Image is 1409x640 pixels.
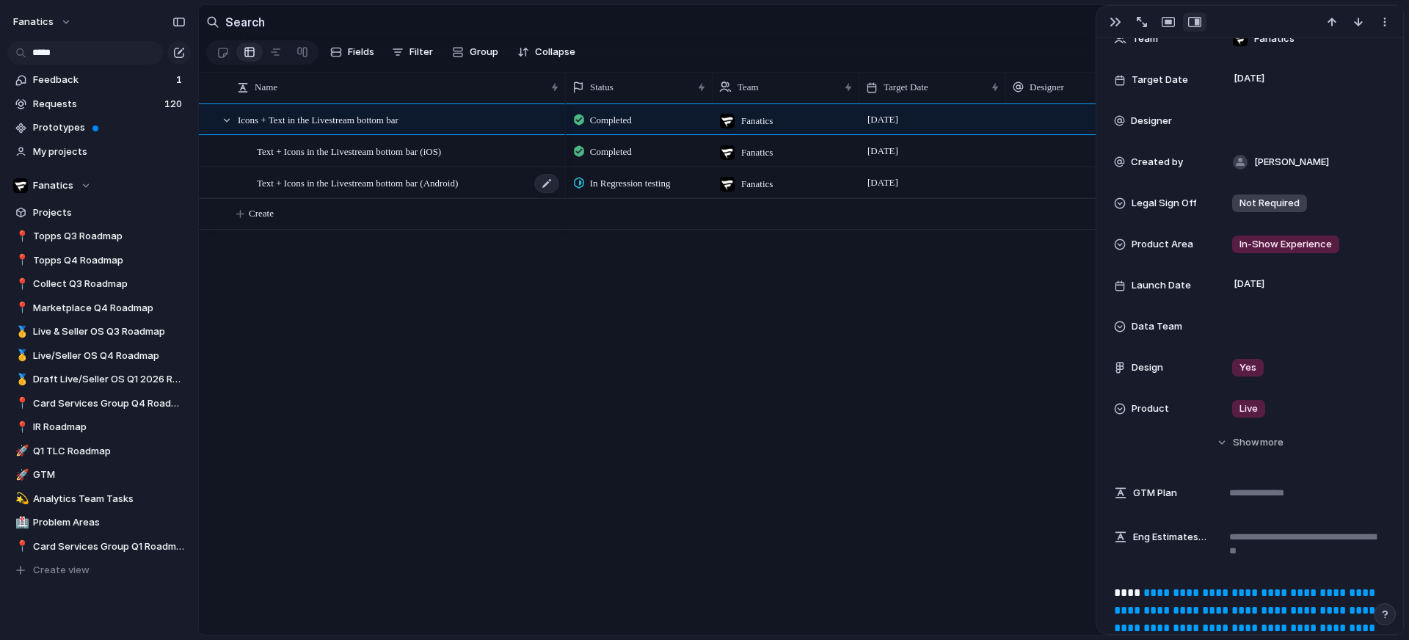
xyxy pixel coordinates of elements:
span: Projects [33,206,186,220]
div: 🥇Live/Seller OS Q4 Roadmap [7,345,191,367]
a: 🚀Q1 TLC Roadmap [7,440,191,462]
span: Icons + Text in the Livestream bottom bar [238,111,398,128]
span: Topps Q3 Roadmap [33,229,186,244]
span: Show [1233,435,1259,450]
div: 📍 [15,395,26,412]
span: Launch Date [1132,278,1191,293]
span: more [1260,435,1284,450]
button: 📍 [13,396,28,411]
span: Feedback [33,73,172,87]
a: My projects [7,141,191,163]
span: [DATE] [864,111,902,128]
h2: Search [225,13,265,31]
button: 🚀 [13,444,28,459]
button: 📍 [13,229,28,244]
button: 🚀 [13,468,28,482]
button: Showmore [1114,429,1386,456]
a: 📍Card Services Group Q1 Roadmap [7,536,191,558]
a: Requests120 [7,93,191,115]
span: Text + Icons in the Livestream bottom bar (iOS) [257,142,441,159]
span: GTM Plan [1133,486,1177,501]
span: Group [470,45,498,59]
span: 1 [176,73,185,87]
button: Collapse [511,40,581,64]
span: GTM [33,468,186,482]
span: Design [1132,360,1163,375]
button: 🏥 [13,515,28,530]
span: Draft Live/Seller OS Q1 2026 Roadmap [33,372,186,387]
span: Live [1239,401,1258,416]
span: Fanatics [1254,32,1295,46]
a: 🥇Live & Seller OS Q3 Roadmap [7,321,191,343]
span: Create [249,206,274,221]
span: [PERSON_NAME] [1254,155,1329,170]
span: Completed [590,113,632,128]
span: Problem Areas [33,515,186,530]
span: Created by [1131,155,1183,170]
button: fanatics [7,10,79,34]
button: 📍 [13,277,28,291]
span: My projects [33,145,186,159]
button: 📍 [13,253,28,268]
div: 🏥 [15,514,26,531]
span: IR Roadmap [33,420,186,434]
span: Fanatics [33,178,73,193]
span: Create view [33,563,90,578]
span: Team [1132,32,1158,46]
span: Q1 TLC Roadmap [33,444,186,459]
span: Filter [409,45,433,59]
div: 📍 [15,299,26,316]
button: Fields [324,40,380,64]
span: Fanatics [741,114,773,128]
span: Prototypes [33,120,186,135]
a: 💫Analytics Team Tasks [7,488,191,510]
span: Name [255,80,277,95]
span: Live & Seller OS Q3 Roadmap [33,324,186,339]
button: 💫 [13,492,28,506]
span: Requests [33,97,160,112]
span: Team [738,80,759,95]
div: 📍Topps Q4 Roadmap [7,250,191,272]
button: Group [445,40,506,64]
span: Fanatics [741,177,773,192]
span: Fields [348,45,374,59]
span: Not Required [1239,196,1300,211]
a: 📍Marketplace Q4 Roadmap [7,297,191,319]
a: 📍Topps Q3 Roadmap [7,225,191,247]
a: 📍IR Roadmap [7,416,191,438]
span: Text + Icons in the Livestream bottom bar (Android) [257,174,458,191]
span: Collect Q3 Roadmap [33,277,186,291]
button: Filter [386,40,439,64]
span: Analytics Team Tasks [33,492,186,506]
div: 🚀 [15,443,26,459]
a: 📍Card Services Group Q4 Roadmap [7,393,191,415]
button: Create view [7,559,191,581]
span: [DATE] [864,174,902,192]
span: Designer [1131,114,1172,128]
a: 🚀GTM [7,464,191,486]
div: 📍 [15,228,26,245]
button: 🥇 [13,372,28,387]
span: Product [1132,401,1169,416]
span: Completed [590,145,632,159]
div: 🥇 [15,347,26,364]
span: Collapse [535,45,575,59]
a: Feedback1 [7,69,191,91]
div: 📍 [15,419,26,436]
span: Product Area [1132,237,1193,252]
a: 🏥Problem Areas [7,512,191,534]
div: 📍 [15,276,26,293]
div: 🥇 [15,371,26,388]
button: 📍 [13,539,28,554]
a: 🥇Draft Live/Seller OS Q1 2026 Roadmap [7,368,191,390]
span: In-Show Experience [1239,237,1332,252]
span: fanatics [13,15,54,29]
